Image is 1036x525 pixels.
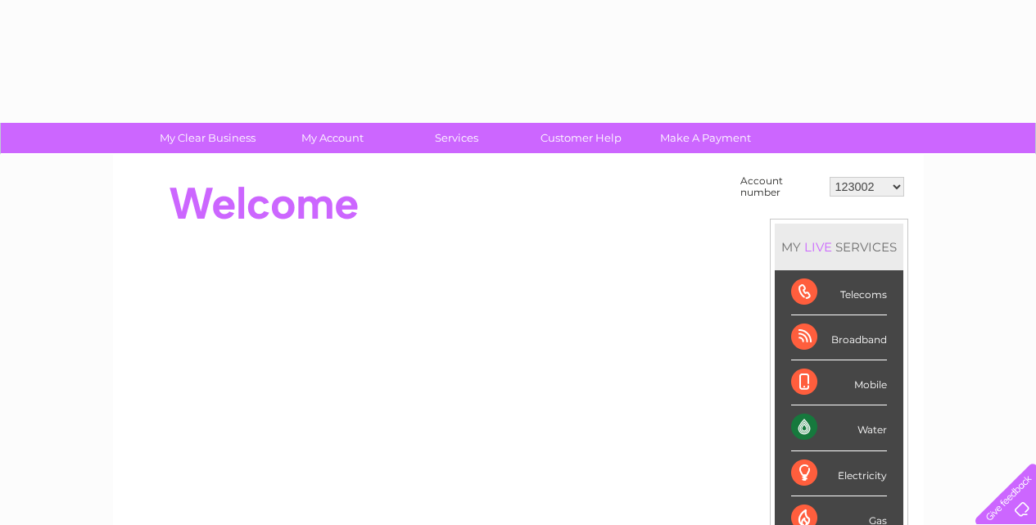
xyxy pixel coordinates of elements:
[791,270,887,315] div: Telecoms
[140,123,275,153] a: My Clear Business
[791,315,887,360] div: Broadband
[791,360,887,405] div: Mobile
[775,224,903,270] div: MY SERVICES
[791,451,887,496] div: Electricity
[801,239,835,255] div: LIVE
[638,123,773,153] a: Make A Payment
[265,123,400,153] a: My Account
[513,123,649,153] a: Customer Help
[791,405,887,450] div: Water
[389,123,524,153] a: Services
[736,171,826,202] td: Account number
